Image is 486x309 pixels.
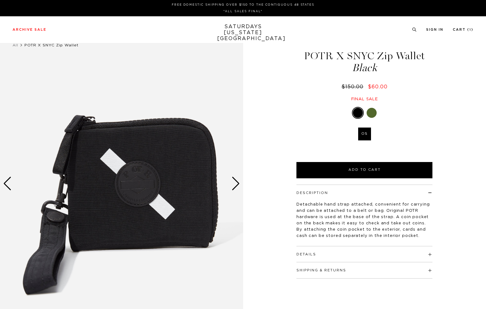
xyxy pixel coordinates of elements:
p: FREE DOMESTIC SHIPPING OVER $150 TO THE CONTIGUOUS 48 STATES [15,3,471,7]
div: Final sale [295,97,433,102]
span: POTR X SNYC Zip Wallet [24,43,79,47]
a: Archive Sale [13,28,46,31]
a: All [13,43,18,47]
p: Detachable hand strap attached, convenient for carrying and can be attached to a belt or bag. Ori... [296,202,432,239]
del: $150.00 [342,84,366,89]
span: $60.00 [368,84,388,89]
label: OS [358,128,371,140]
button: Description [296,191,328,195]
button: Details [296,253,316,256]
div: Next slide [232,177,240,191]
a: Cart (1) [453,28,473,31]
span: Black [295,63,433,73]
a: Sign In [426,28,443,31]
button: Add to Cart [296,162,432,178]
p: *ALL SALES FINAL* [15,9,471,14]
h1: POTR X SNYC Zip Wallet [295,51,433,73]
div: Previous slide [3,177,12,191]
small: 1 [469,29,471,31]
a: SATURDAYS[US_STATE][GEOGRAPHIC_DATA] [217,24,269,42]
button: Shipping & Returns [296,269,346,272]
